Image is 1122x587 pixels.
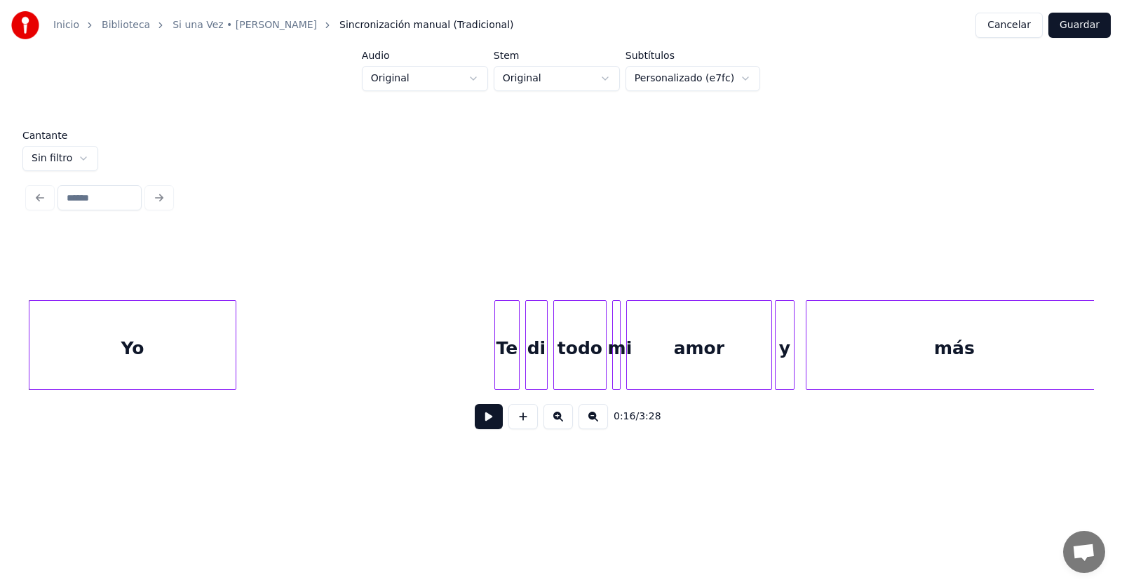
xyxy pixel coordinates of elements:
[975,13,1043,38] button: Cancelar
[22,130,98,140] label: Cantante
[53,18,79,32] a: Inicio
[626,50,760,60] label: Subtítulos
[362,50,488,60] label: Audio
[11,11,39,39] img: youka
[639,410,661,424] span: 3:28
[53,18,514,32] nav: breadcrumb
[614,410,635,424] span: 0:16
[614,410,647,424] div: /
[1063,531,1105,573] a: Chat abierto
[173,18,317,32] a: Si una Vez • [PERSON_NAME]
[1048,13,1111,38] button: Guardar
[494,50,620,60] label: Stem
[102,18,150,32] a: Biblioteca
[339,18,513,32] span: Sincronización manual (Tradicional)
